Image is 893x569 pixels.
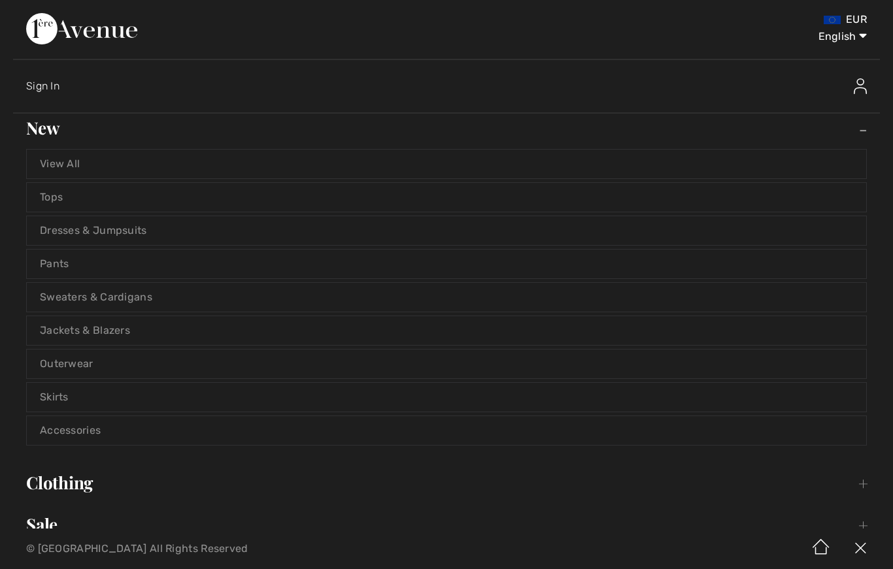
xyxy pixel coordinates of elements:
[13,510,880,539] a: Sale
[27,150,866,178] a: View All
[27,350,866,378] a: Outerwear
[27,416,866,445] a: Accessories
[26,80,59,92] span: Sign In
[27,283,866,312] a: Sweaters & Cardigans
[26,544,524,553] p: © [GEOGRAPHIC_DATA] All Rights Reserved
[27,383,866,412] a: Skirts
[854,78,867,94] img: Sign In
[27,250,866,278] a: Pants
[27,216,866,245] a: Dresses & Jumpsuits
[13,468,880,497] a: Clothing
[26,13,137,44] img: 1ère Avenue
[13,114,880,142] a: New
[27,316,866,345] a: Jackets & Blazers
[524,13,867,26] div: EUR
[801,528,841,569] img: Home
[31,9,58,21] span: Chat
[27,183,866,212] a: Tops
[841,528,880,569] img: X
